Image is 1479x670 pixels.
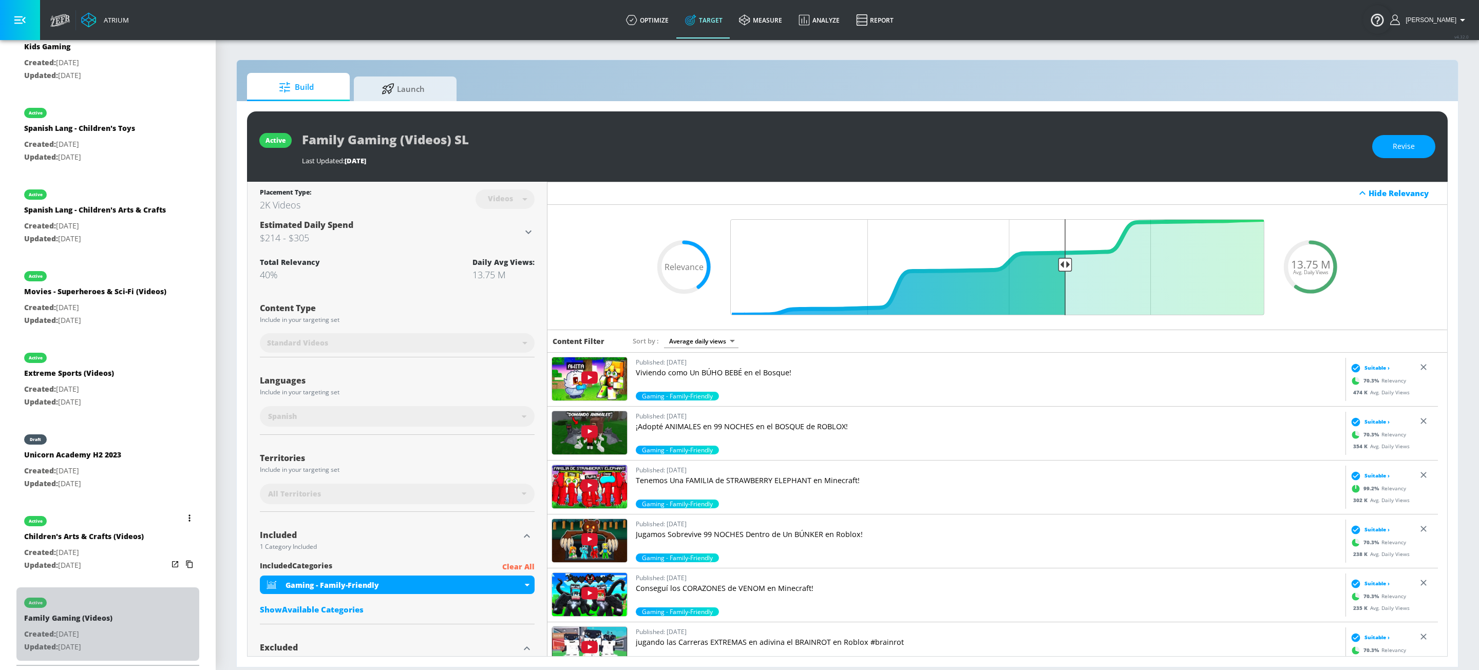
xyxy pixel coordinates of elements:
div: Videos [483,194,518,203]
div: Kids GamingCreated:[DATE]Updated:[DATE] [16,16,199,89]
span: Suitable › [1364,634,1390,641]
a: Atrium [81,12,129,28]
div: Relevancy [1348,373,1406,388]
div: Spanish Lang - Children's Toys [24,123,135,138]
div: active [29,355,43,360]
button: Open in new window [168,557,182,571]
div: Relevancy [1348,642,1406,658]
button: Copy Targeting Set Link [182,557,197,571]
a: Published: [DATE]Jugamos Sobrevive 99 NOCHES Dentro de Un BÚNKER en Roblox! [636,519,1341,553]
p: Published: [DATE] [636,357,1341,368]
p: [DATE] [24,151,135,164]
p: Published: [DATE] [636,572,1341,583]
span: Updated: [24,560,58,570]
span: 99.2 % [1363,485,1381,492]
a: optimize [618,2,677,39]
span: Created: [24,466,56,475]
div: activeExtreme Sports (Videos)Created:[DATE]Updated:[DATE] [16,342,199,416]
img: 5gpb0cgKxEU [552,357,627,400]
img: X3W6_TDm_Zk [552,573,627,616]
div: 70.3% [636,392,719,400]
p: [DATE] [24,233,166,245]
div: Relevancy [1348,481,1406,496]
div: Suitable › [1348,632,1390,642]
span: Updated: [24,478,58,488]
img: vFqlDAtDQeg [552,411,627,454]
span: Created: [24,139,56,149]
div: Spanish Lang - Children's Arts & Crafts [24,205,166,220]
div: Family Gaming (Videos) [24,613,112,628]
div: Hide Relevancy [547,182,1447,205]
span: Updated: [24,234,58,243]
a: Report [848,2,902,39]
span: 70.3 % [1363,431,1381,438]
div: activeSpanish Lang - Children's Arts & CraftsCreated:[DATE]Updated:[DATE] [16,179,199,253]
div: 1 Category Included [260,544,519,550]
span: Avg. Daily Views [1293,270,1329,275]
div: activeChildren's Arts & Crafts (Videos)Created:[DATE]Updated:[DATE] [16,506,199,579]
div: Content Type [260,304,535,312]
span: Sort by [633,336,659,346]
span: 235 K [1353,604,1370,611]
div: Relevancy [1348,427,1406,442]
a: Published: [DATE]Viviendo como Un BÚHO BEBÉ en el Bosque! [636,357,1341,392]
a: measure [731,2,790,39]
p: [DATE] [24,138,135,151]
div: Hide Relevancy [1369,188,1442,198]
div: Relevancy [1348,588,1406,604]
div: active [266,136,286,145]
span: Standard Videos [267,338,328,348]
div: Spanish [260,406,535,427]
div: Avg. Daily Views [1348,604,1410,611]
p: [DATE] [24,383,114,396]
div: Daily Avg Views: [472,257,535,267]
div: activeFamily Gaming (Videos)Created:[DATE]Updated:[DATE] [16,587,199,661]
p: Jugamos Sobrevive 99 NOCHES Dentro de Un BÚNKER en Roblox! [636,529,1341,540]
span: Spanish [268,411,297,422]
p: Published: [DATE] [636,626,1341,637]
p: [DATE] [24,477,121,490]
span: 354 K [1353,442,1370,449]
h6: Content Filter [553,336,604,346]
button: Revise [1372,135,1435,158]
div: Unicorn Academy H2 2023 [24,450,121,465]
p: [DATE] [24,465,121,477]
div: 70.3% [636,607,719,616]
p: [DATE] [24,396,114,409]
div: active [29,192,43,197]
span: All Territories [268,489,321,499]
div: Children's Arts & Crafts (Videos) [24,531,144,546]
p: [DATE] [24,628,112,641]
div: Include in your targeting set [260,467,535,473]
div: active [29,274,43,279]
a: Published: [DATE]Conseguí los CORAZONES de VENOM en Minecraft! [636,572,1341,607]
div: Included [260,531,519,539]
div: Gaming - Family-Friendly [260,576,535,594]
span: Relevance [665,263,704,271]
div: Avg. Daily Views [1348,442,1410,450]
div: Suitable › [1348,362,1390,373]
div: Extreme Sports (Videos) [24,368,114,383]
span: Gaming - Family-Friendly [636,607,719,616]
span: 238 K [1353,550,1370,557]
span: Gaming - Family-Friendly [636,392,719,400]
span: Revise [1393,140,1415,153]
div: Avg. Daily Views [1348,550,1410,558]
input: Final Threshold [725,219,1269,315]
div: Atrium [100,15,129,25]
span: Updated: [24,397,58,407]
p: Viviendo como Un BÚHO BEBÉ en el Bosque! [636,368,1341,378]
div: ShowAvailable Categories [260,604,535,615]
span: Gaming - Family-Friendly [636,553,719,562]
div: draftUnicorn Academy H2 2023Created:[DATE]Updated:[DATE] [16,424,199,497]
span: [DATE] [345,156,366,165]
div: Suitable › [1348,578,1390,588]
p: Published: [DATE] [636,465,1341,475]
span: included Categories [260,561,332,573]
span: Created: [24,302,56,312]
div: Movies - Superheroes & Sci-Fi (Videos) [24,286,166,301]
p: Tenemos Una FAMILIA de STRAWBERRY ELEPHANT en Minecraft! [636,475,1341,486]
span: Suitable › [1364,418,1390,426]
